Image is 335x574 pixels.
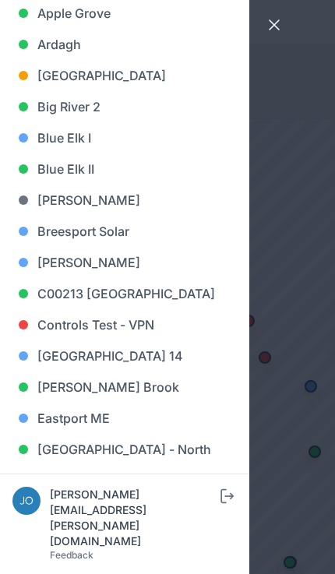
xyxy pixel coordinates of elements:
[12,60,237,91] a: [GEOGRAPHIC_DATA]
[12,465,237,496] a: [GEOGRAPHIC_DATA] - South
[12,153,237,185] a: Blue Elk II
[12,278,237,309] a: C00213 [GEOGRAPHIC_DATA]
[12,91,237,122] a: Big River 2
[12,434,237,465] a: [GEOGRAPHIC_DATA] - North
[12,340,237,372] a: [GEOGRAPHIC_DATA] 14
[12,403,237,434] a: Eastport ME
[12,247,237,278] a: [PERSON_NAME]
[12,29,237,60] a: Ardagh
[12,372,237,403] a: [PERSON_NAME] Brook
[12,487,41,515] img: joe.mikula@nevados.solar
[50,549,93,561] a: Feedback
[50,487,217,549] div: [PERSON_NAME][EMAIL_ADDRESS][PERSON_NAME][DOMAIN_NAME]
[12,122,237,153] a: Blue Elk I
[12,185,237,216] a: [PERSON_NAME]
[12,216,237,247] a: Breesport Solar
[12,309,237,340] a: Controls Test - VPN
